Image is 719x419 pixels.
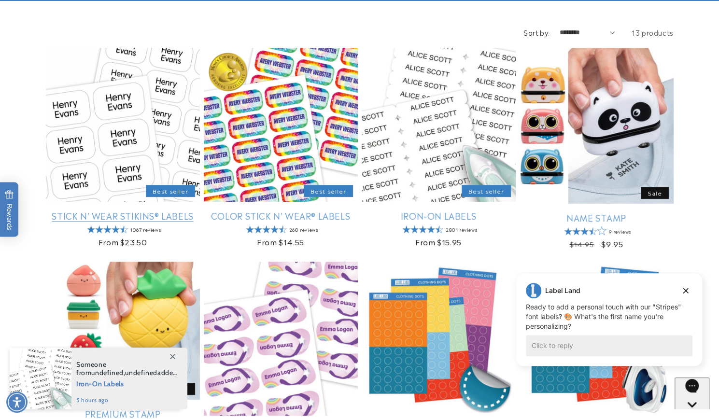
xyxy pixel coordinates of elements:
span: 13 products [632,28,674,37]
span: Iron-On Labels [76,377,177,389]
span: undefined [91,368,123,377]
label: Sort by: [523,28,550,37]
a: Name Stamp [520,212,674,223]
div: Accessibility Menu [6,391,28,413]
span: Someone from , added this product to their cart. [76,361,177,377]
iframe: Gorgias live chat messenger [675,377,709,409]
span: Rewards [5,190,14,230]
a: Iron-On Labels [362,210,516,221]
a: Premium Stamp [46,408,200,419]
a: Stick N' Wear Stikins® Labels [46,210,200,221]
iframe: Sign Up via Text for Offers [8,342,122,371]
span: 5 hours ago [76,396,177,405]
span: undefined [125,368,157,377]
iframe: Gorgias live chat campaigns [509,272,709,380]
a: Color Stick N' Wear® Labels [204,210,358,221]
